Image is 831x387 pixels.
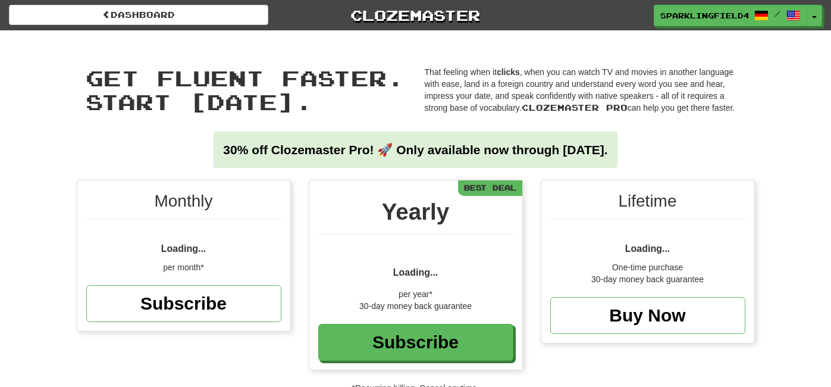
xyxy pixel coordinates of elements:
[550,297,745,334] a: Buy Now
[161,244,206,254] span: Loading...
[86,65,404,114] span: Get fluent faster. Start [DATE].
[86,189,281,220] div: Monthly
[318,324,513,361] a: Subscribe
[660,10,748,21] span: SparklingField4898
[318,195,513,235] div: Yearly
[393,267,438,277] span: Loading...
[550,189,745,220] div: Lifetime
[654,5,807,26] a: SparklingField4898 /
[550,261,745,273] div: One-time purchase
[522,102,628,113] span: Clozemaster Pro
[774,10,780,18] span: /
[497,67,520,77] strong: clicks
[425,66,746,114] p: That feeling when it , when you can watch TV and movies in another language with ease, land in a ...
[550,273,745,285] div: 30-day money back guarantee
[86,285,281,322] a: Subscribe
[318,300,513,312] div: 30-day money back guarantee
[625,244,670,254] span: Loading...
[86,261,281,273] div: per month*
[223,143,607,157] strong: 30% off Clozemaster Pro! 🚀 Only available now through [DATE].
[458,180,522,195] div: Best Deal
[9,5,268,25] a: Dashboard
[318,288,513,300] div: per year*
[286,5,545,26] a: Clozemaster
